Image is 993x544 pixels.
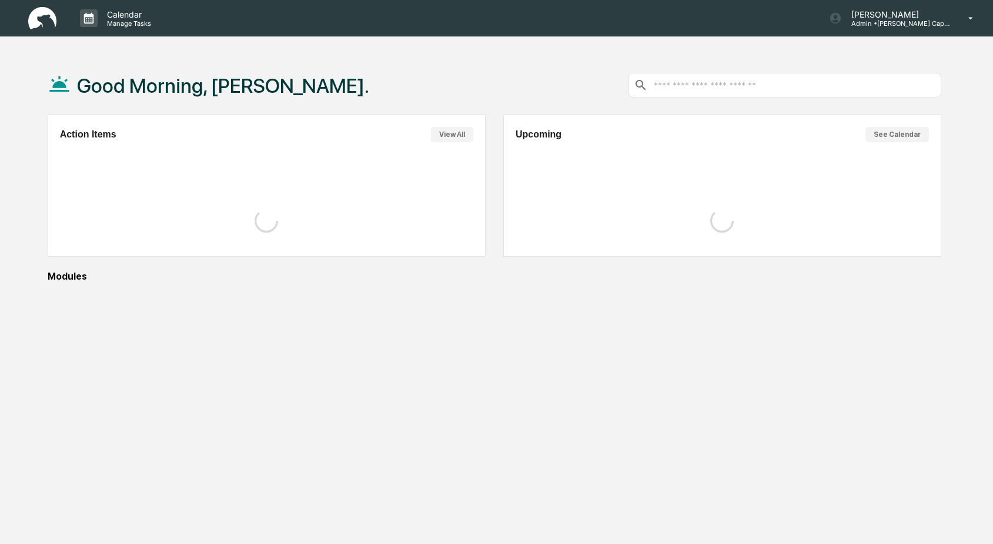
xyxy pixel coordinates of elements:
[48,271,941,282] div: Modules
[98,9,157,19] p: Calendar
[28,7,56,30] img: logo
[842,19,951,28] p: Admin • [PERSON_NAME] Capital
[60,129,116,140] h2: Action Items
[865,127,929,142] button: See Calendar
[516,129,561,140] h2: Upcoming
[98,19,157,28] p: Manage Tasks
[431,127,473,142] button: View All
[77,74,369,98] h1: Good Morning, [PERSON_NAME].
[842,9,951,19] p: [PERSON_NAME]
